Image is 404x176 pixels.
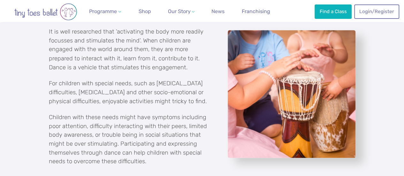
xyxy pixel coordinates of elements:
[165,5,197,18] a: Our Story
[228,30,355,158] a: View full-size image
[49,79,212,105] p: For children with special needs, such as [MEDICAL_DATA] difficulties, [MEDICAL_DATA] and other so...
[168,8,190,14] span: Our Story
[49,27,212,72] p: It is well researched that ‘activating the body more readily focusses and stimulates the mind’. W...
[315,4,352,19] a: Find a Class
[211,8,225,14] span: News
[354,4,399,19] a: Login/Register
[136,5,154,18] a: Shop
[7,3,84,20] img: tiny toes ballet
[242,8,270,14] span: Franchising
[89,8,117,14] span: Programme
[87,5,124,18] a: Programme
[49,113,212,166] p: Children with these needs might have symptoms including poor attention, difficulty interacting wi...
[239,5,273,18] a: Franchising
[139,8,151,14] span: Shop
[209,5,227,18] a: News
